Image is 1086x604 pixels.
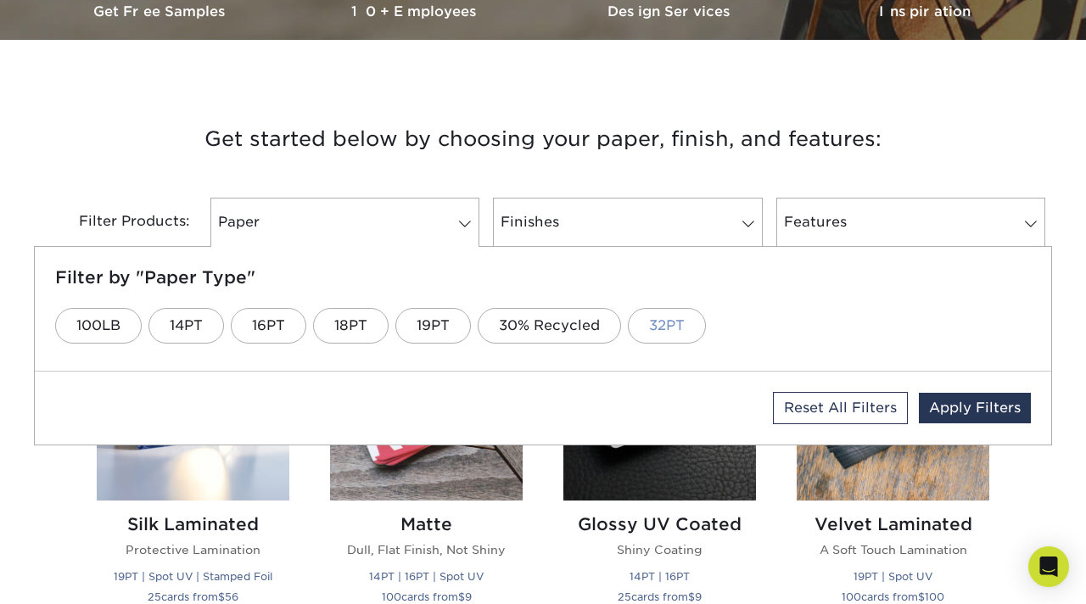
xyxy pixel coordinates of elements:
p: Dull, Flat Finish, Not Shiny [330,541,523,558]
small: 19PT | Spot UV [854,570,932,583]
span: 9 [465,590,472,603]
span: $ [218,590,225,603]
a: 14PT [148,308,224,344]
a: Features [776,198,1045,247]
h2: Glossy UV Coated [563,514,756,534]
h3: Design Services [543,3,798,20]
small: cards from [618,590,702,603]
span: 100 [842,590,861,603]
span: $ [458,590,465,603]
a: 16PT [231,308,306,344]
a: Finishes [493,198,762,247]
div: Open Intercom Messenger [1028,546,1069,587]
small: cards from [382,590,472,603]
p: A Soft Touch Lamination [797,541,989,558]
small: cards from [148,590,238,603]
small: 19PT | Spot UV | Stamped Foil [114,570,272,583]
span: $ [688,590,695,603]
div: Filter Products: [34,198,204,247]
span: 25 [618,590,631,603]
span: $ [918,590,925,603]
a: 32PT [628,308,706,344]
p: Shiny Coating [563,541,756,558]
h3: 10+ Employees [288,3,543,20]
a: 18PT [313,308,389,344]
a: 19PT [395,308,471,344]
p: Protective Lamination [97,541,289,558]
h2: Silk Laminated [97,514,289,534]
small: cards from [842,590,944,603]
small: 14PT | 16PT | Spot UV [369,570,484,583]
span: 100 [925,590,944,603]
span: 56 [225,590,238,603]
h2: Velvet Laminated [797,514,989,534]
h2: Matte [330,514,523,534]
a: 100LB [55,308,142,344]
a: 30% Recycled [478,308,621,344]
h3: Get started below by choosing your paper, finish, and features: [47,101,1039,177]
a: Apply Filters [919,393,1031,423]
h5: Filter by "Paper Type" [55,267,1031,288]
span: 9 [695,590,702,603]
a: Reset All Filters [773,392,908,424]
h3: Inspiration [798,3,1052,20]
a: Paper [210,198,479,247]
span: 100 [382,590,401,603]
span: 25 [148,590,161,603]
h3: Get Free Samples [34,3,288,20]
small: 14PT | 16PT [630,570,690,583]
